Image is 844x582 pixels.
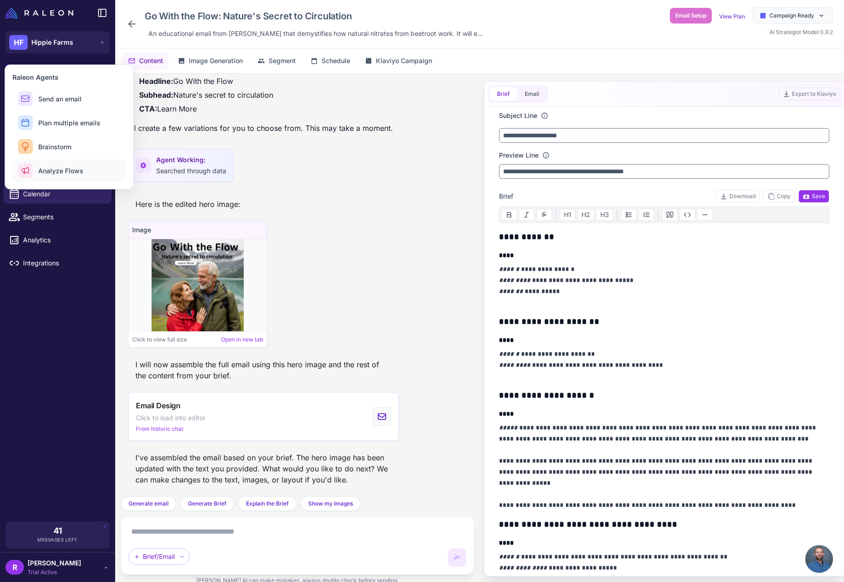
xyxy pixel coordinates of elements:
span: Klaviyo Campaign [376,56,432,66]
div: R [6,560,24,575]
div: HF [9,35,28,50]
a: Calendar [4,184,111,204]
span: Send an email [38,94,82,104]
span: Generate email [129,500,169,508]
span: Email Setup [675,12,706,20]
div: Open chat [805,545,833,573]
img: Image [152,239,244,331]
img: Raleon Logo [6,7,73,18]
a: Integrations [4,253,111,273]
li: Go With the Flow [139,75,393,87]
button: Email Setup [670,8,712,24]
li: Nature's secret to circulation [139,89,393,101]
button: Image Generation [172,52,248,70]
span: Segments [23,212,104,222]
span: Save [803,192,825,200]
span: Brainstorm [38,142,71,152]
span: Trial Active [28,568,81,576]
a: Open in new tab [221,335,263,344]
span: Analyze Flows [38,166,83,176]
h4: Image [132,225,263,235]
span: Campaign Ready [769,12,814,20]
span: Agent Working: [156,155,226,165]
button: HFHippie Farms [6,31,110,53]
span: Click to view full size [132,335,187,344]
span: Searched through data [156,167,226,175]
button: Schedule [305,52,356,70]
button: Generate Brief [180,496,234,511]
span: Calendar [23,189,104,199]
div: Click to edit campaign name [141,7,486,25]
span: From historic chat [136,425,183,433]
button: Save [798,190,829,203]
span: Analytics [23,235,104,245]
span: Hippie Farms [31,37,73,47]
button: Export to Klaviyo [779,88,840,100]
span: Brief [499,191,513,201]
button: Brainstorm [12,135,126,158]
button: Generate email [121,496,176,511]
a: Email Design [4,138,111,158]
span: Image Generation [189,56,243,66]
button: Klaviyo Campaign [359,52,438,70]
label: Subject Line [499,111,537,121]
span: Email Design [136,400,181,411]
span: An educational email from [PERSON_NAME] that demystifies how natural nitrates from beetroot work.... [148,29,483,39]
button: Explain the Brief [238,496,297,511]
button: Show my Images [300,496,361,511]
span: [PERSON_NAME] [28,558,81,568]
span: 41 [53,527,62,535]
div: I will now assemble the full email using this hero image and the rest of the content from your br... [128,355,399,385]
span: Schedule [322,56,350,66]
button: H3 [596,209,613,221]
span: Copy [768,192,791,200]
a: View Plan [719,13,745,20]
div: Click to edit description [145,27,486,41]
li: Learn More [139,103,393,115]
span: Content [139,56,163,66]
button: Download [716,190,760,203]
span: Messages Left [37,536,78,543]
button: H2 [577,209,594,221]
span: Segment [269,56,296,66]
button: Send an email [12,88,126,110]
strong: CTA: [139,104,157,113]
label: Preview Line [499,150,539,160]
a: Analytics [4,230,111,250]
span: AI Strategist Model 0.9.2 [769,29,833,35]
span: Click to load into editor [136,413,205,423]
span: Generate Brief [188,500,227,508]
div: I've assembled the email based on your brief. The hero image has been updated with the text you p... [128,448,399,489]
a: Campaigns [4,161,111,181]
button: Content [123,52,169,70]
button: Analyze Flows [12,159,126,182]
button: Plan multiple emails [12,112,126,134]
a: Chats [4,92,111,112]
a: Knowledge [4,115,111,135]
h3: Raleon Agents [12,72,126,82]
button: Copy [763,190,795,203]
button: Segment [252,52,301,70]
div: Here is the edited hero image: [128,195,248,213]
p: I'll create a few variations for you to choose from. This may take a moment. [128,122,393,134]
div: Brief/Email [129,548,190,565]
span: Explain the Brief [246,500,289,508]
button: Email [517,87,546,101]
button: Brief [490,87,517,101]
span: Integrations [23,258,104,268]
span: Show my Images [308,500,353,508]
span: Plan multiple emails [38,118,100,128]
a: Raleon Logo [6,7,77,18]
a: Segments [4,207,111,227]
button: H1 [560,209,575,221]
strong: Headline: [139,76,173,86]
strong: Subhead: [139,90,173,100]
